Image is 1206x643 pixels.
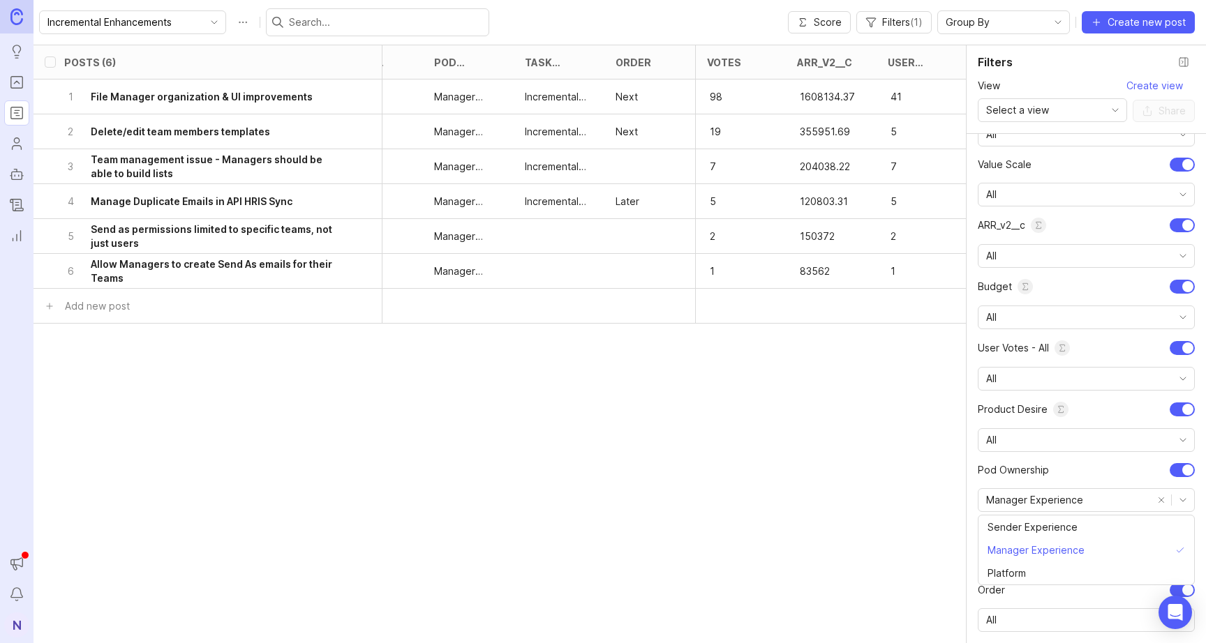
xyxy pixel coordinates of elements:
[1159,596,1192,629] div: Open Intercom Messenger
[64,125,77,139] p: 2
[978,54,1013,70] h2: Filters
[1172,129,1194,140] svg: toggle icon
[65,298,130,314] div: Add new post
[986,248,997,264] span: All
[616,125,638,139] p: Next
[525,160,593,174] p: Incremental Enhancement
[814,15,842,29] span: Score
[910,16,923,28] span: ( 1 )
[4,192,29,218] a: Changelog
[525,125,593,139] p: Incremental Enhancement
[986,187,997,202] span: All
[434,125,502,139] p: Manager Experience
[1172,250,1194,262] svg: toggle icon
[986,432,997,448] span: All
[988,520,1078,535] span: Sender Experience
[797,227,840,246] p: 150372
[978,463,1049,477] span: Pod Ownership
[39,10,226,34] div: toggle menu
[978,218,1046,233] span: ARR_v2__c
[1126,75,1184,97] button: Create view
[434,264,502,278] p: Manager Experience
[978,279,1033,294] span: Budget
[64,57,116,68] div: Posts (6)
[707,192,750,211] p: 5
[91,257,343,285] h6: Allow Managers to create Send As emails for their Teams
[616,195,639,209] p: Later
[91,90,313,104] h6: File Manager organization & UI improvements
[525,90,593,104] p: Incremental Enhancement
[978,158,1032,172] span: Value Scale
[888,87,931,107] p: 41
[64,114,343,149] button: 2Delete/edit team members templates
[937,10,1070,34] div: toggle menu
[797,192,840,211] p: 120803.31
[4,131,29,156] a: Users
[289,15,483,30] input: Search...
[946,15,990,30] span: Group By
[434,160,502,174] p: Manager Experience
[986,492,1083,508] span: Manager Experience
[64,80,343,114] button: 1File Manager organization & UI improvements
[978,79,1000,93] span: View
[4,551,29,576] button: Announcements
[797,57,852,68] div: ARR_v2__c
[64,254,343,288] button: 6Allow Managers to create Send As emails for their Teams
[797,122,840,142] p: 355951.69
[888,262,931,281] p: 1
[707,122,750,142] p: 19
[64,184,343,218] button: 4Manage Duplicate Emails in API HRIS Sync
[1172,434,1194,446] svg: toggle icon
[888,157,931,176] p: 7
[797,157,840,176] p: 204038.22
[978,488,1195,512] div: toggle menu
[797,87,840,107] p: 1608134.37
[888,227,931,246] p: 2
[978,305,1195,329] div: toggle menu
[64,229,77,243] p: 5
[1172,51,1195,73] button: Close filter panel
[1108,15,1186,29] span: Create new post
[232,11,254,33] button: Roadmap options
[4,100,29,126] a: Roadmaps
[4,612,29,637] button: N
[47,15,202,30] input: Incremental Enhancements
[1172,312,1194,323] svg: toggle icon
[4,39,29,64] a: Ideas
[525,195,593,209] p: Incremental Enhancement
[434,229,502,243] div: Manager Experience
[10,8,23,24] img: Canny Home
[988,566,1026,581] span: Platform
[434,57,497,68] div: Pod Ownership
[888,57,939,68] div: User votes - All
[1082,11,1195,33] button: Create new post
[986,103,1049,118] span: Select a view
[434,90,502,104] div: Manager Experience
[64,195,77,209] p: 4
[1126,79,1183,93] span: Create view
[978,583,1005,597] span: Order
[986,127,997,142] span: All
[1152,490,1171,510] button: remove selection
[4,582,29,607] button: Notifications
[1047,17,1069,28] svg: toggle icon
[797,262,840,281] p: 83562
[616,57,651,68] div: Order
[888,122,931,142] p: 5
[64,219,343,253] button: 5Send as permissions limited to specific teams, not just users
[978,428,1195,452] div: toggle menu
[882,15,923,29] span: Filters
[1104,105,1126,116] svg: toggle icon
[1172,494,1194,506] svg: toggle icon
[64,160,77,174] p: 3
[888,192,931,211] p: 5
[616,90,638,104] p: Next
[91,153,343,181] h6: Team management issue - Managers should be able to build lists
[1172,189,1194,200] svg: toggle icon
